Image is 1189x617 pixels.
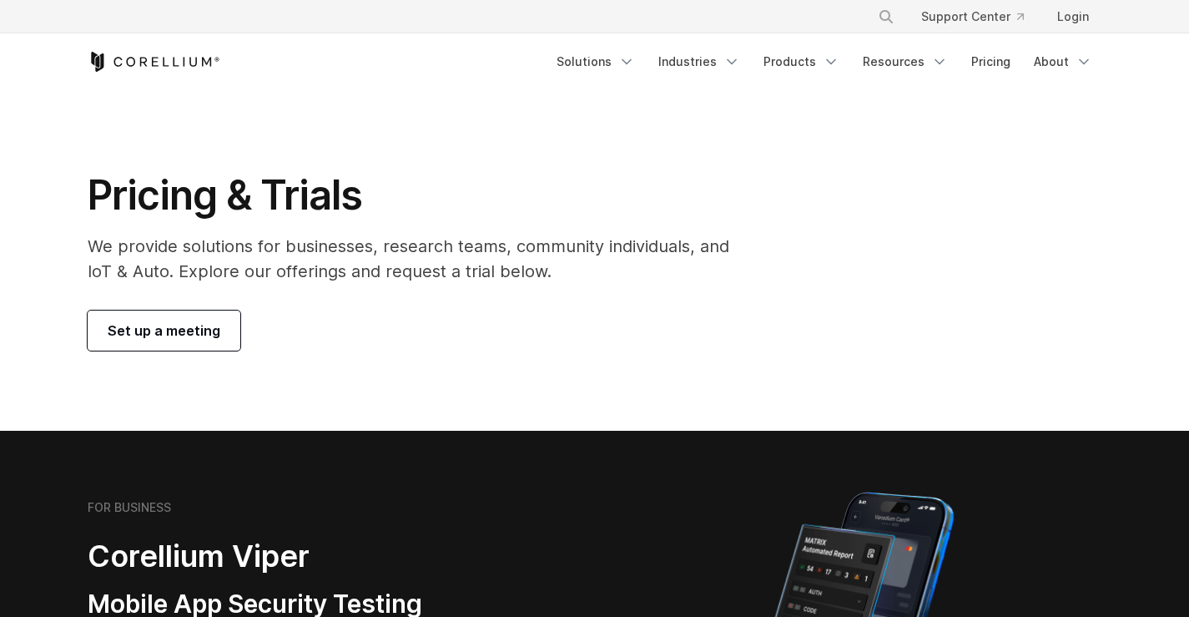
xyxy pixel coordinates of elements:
a: Login [1044,2,1102,32]
span: Set up a meeting [108,321,220,341]
a: Pricing [961,47,1020,77]
a: Support Center [908,2,1037,32]
h1: Pricing & Trials [88,170,753,220]
a: Corellium Home [88,52,220,72]
a: Solutions [547,47,645,77]
div: Navigation Menu [858,2,1102,32]
h2: Corellium Viper [88,538,515,575]
a: Industries [648,47,750,77]
a: Resources [853,47,958,77]
a: Products [753,47,849,77]
a: About [1024,47,1102,77]
div: Navigation Menu [547,47,1102,77]
h6: FOR BUSINESS [88,500,171,515]
button: Search [871,2,901,32]
p: We provide solutions for businesses, research teams, community individuals, and IoT & Auto. Explo... [88,234,753,284]
a: Set up a meeting [88,311,240,351]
